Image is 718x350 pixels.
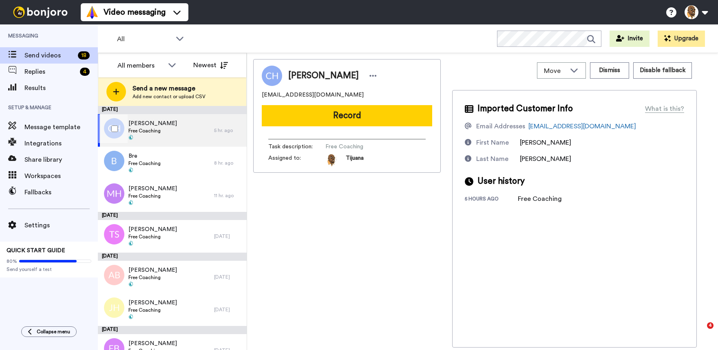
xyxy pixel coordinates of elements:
span: Free Coaching [128,274,177,281]
span: Free Coaching [128,193,177,199]
span: Assigned to: [268,154,325,166]
div: [DATE] [214,233,243,240]
span: Settings [24,220,98,230]
span: [PERSON_NAME] [128,225,177,233]
img: mh.png [104,183,124,204]
span: Replies [24,67,77,77]
a: [EMAIL_ADDRESS][DOMAIN_NAME] [528,123,636,130]
img: jh.png [104,297,124,318]
div: Free Coaching [518,194,562,204]
img: ab.png [104,265,124,285]
span: [EMAIL_ADDRESS][DOMAIN_NAME] [262,91,364,99]
span: [PERSON_NAME] [520,139,571,146]
span: All [117,34,172,44]
span: Free Coaching [325,143,403,151]
span: Collapse menu [37,328,70,335]
iframe: Intercom live chat [690,322,710,342]
button: Upgrade [658,31,705,47]
span: Bre [128,152,161,160]
div: All members [117,61,164,70]
span: Free Coaching [128,233,177,240]
div: 11 hr. ago [214,192,243,199]
span: Video messaging [104,7,166,18]
span: 80% [7,258,17,264]
div: [DATE] [214,274,243,280]
span: Free Coaching [128,128,177,134]
button: Disable fallback [633,62,692,79]
span: QUICK START GUIDE [7,248,65,253]
div: [DATE] [98,253,247,261]
span: [PERSON_NAME] [128,299,177,307]
button: Invite [610,31,650,47]
span: Workspaces [24,171,98,181]
span: Free Coaching [128,307,177,313]
span: Send yourself a test [7,266,91,273]
div: 5 hr. ago [214,127,243,134]
img: vm-color.svg [86,6,99,19]
div: [DATE] [214,306,243,313]
span: [PERSON_NAME] [128,266,177,274]
div: Email Addresses [476,121,525,131]
div: [DATE] [98,326,247,334]
span: 4 [707,322,714,329]
div: 5 hours ago [465,196,518,204]
span: Fallbacks [24,187,98,197]
span: Move [544,66,566,76]
div: [DATE] [98,212,247,220]
img: ts.png [104,224,124,244]
div: 8 hr. ago [214,160,243,166]
div: [DATE] [98,106,247,114]
span: Send a new message [133,84,205,93]
img: b.png [104,151,124,171]
div: First Name [476,138,509,147]
span: Share library [24,155,98,165]
img: bj-logo-header-white.svg [10,7,71,18]
span: [PERSON_NAME] [520,156,571,162]
div: 4 [80,68,90,76]
span: User history [477,175,525,187]
span: Add new contact or upload CSV [133,93,205,100]
button: Dismiss [590,62,629,79]
button: Record [262,105,432,126]
span: [PERSON_NAME] [128,339,177,348]
span: Message template [24,122,98,132]
img: AOh14GhEjaPh0ApFcDEkF8BHeDUOyUOOgDqA3jmRCib0HA [325,154,338,166]
span: [PERSON_NAME] [128,119,177,128]
span: Free Coaching [128,160,161,167]
button: Newest [187,57,234,73]
img: Image of Caitlin Harris [262,66,282,86]
span: Results [24,83,98,93]
div: 18 [78,51,90,59]
div: Last Name [476,154,508,164]
span: [PERSON_NAME] [128,185,177,193]
button: Collapse menu [21,326,77,337]
span: Tijuana [346,154,364,166]
span: Imported Customer Info [477,103,573,115]
span: [PERSON_NAME] [288,70,359,82]
span: Send videos [24,51,75,60]
span: Integrations [24,139,98,148]
div: What is this? [645,104,684,114]
span: Task description : [268,143,325,151]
